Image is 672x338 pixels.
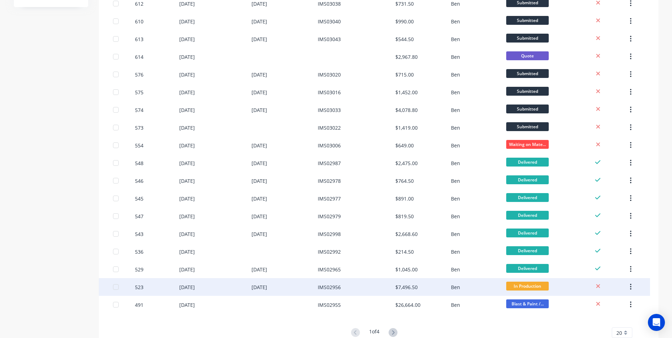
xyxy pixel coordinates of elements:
[318,213,341,220] div: IMS02979
[395,53,418,61] div: $2,967.80
[179,142,195,149] div: [DATE]
[179,89,195,96] div: [DATE]
[451,283,460,291] div: Ben
[395,159,418,167] div: $2,475.00
[318,195,341,202] div: IMS02977
[252,142,267,149] div: [DATE]
[318,230,341,238] div: IMS02998
[395,195,414,202] div: $891.00
[252,35,267,43] div: [DATE]
[506,34,549,43] span: Submitted
[395,18,414,25] div: $990.00
[252,230,267,238] div: [DATE]
[506,282,549,291] span: In Production
[451,177,460,185] div: Ben
[395,71,414,78] div: $715.00
[395,248,414,255] div: $214.50
[135,230,143,238] div: 543
[135,89,143,96] div: 575
[318,89,341,96] div: IMS03016
[135,71,143,78] div: 576
[179,18,195,25] div: [DATE]
[318,106,341,114] div: IMS03033
[395,283,418,291] div: $7,496.50
[135,177,143,185] div: 546
[506,175,549,184] span: Delivered
[179,177,195,185] div: [DATE]
[395,124,418,131] div: $1,419.00
[135,106,143,114] div: 574
[179,301,195,309] div: [DATE]
[451,213,460,220] div: Ben
[135,213,143,220] div: 547
[179,195,195,202] div: [DATE]
[179,266,195,273] div: [DATE]
[252,71,267,78] div: [DATE]
[395,266,418,273] div: $1,045.00
[318,71,341,78] div: IMS03020
[252,106,267,114] div: [DATE]
[506,264,549,273] span: Delivered
[135,301,143,309] div: 491
[318,301,341,309] div: IMS02955
[395,35,414,43] div: $544.50
[395,89,418,96] div: $1,452.00
[451,71,460,78] div: Ben
[135,248,143,255] div: 536
[648,314,665,331] div: Open Intercom Messenger
[395,177,414,185] div: $764.50
[451,248,460,255] div: Ben
[506,69,549,78] span: Submitted
[506,211,549,220] span: Delivered
[179,71,195,78] div: [DATE]
[395,301,420,309] div: $26,664.00
[179,248,195,255] div: [DATE]
[506,193,549,202] span: Delivered
[506,158,549,167] span: Delivered
[506,105,549,113] span: Submitted
[135,159,143,167] div: 548
[135,35,143,43] div: 613
[179,213,195,220] div: [DATE]
[318,35,341,43] div: IMS03043
[252,159,267,167] div: [DATE]
[252,283,267,291] div: [DATE]
[451,159,460,167] div: Ben
[451,53,460,61] div: Ben
[252,266,267,273] div: [DATE]
[506,246,549,255] span: Delivered
[451,18,460,25] div: Ben
[506,16,549,25] span: Submitted
[318,124,341,131] div: IMS03022
[179,35,195,43] div: [DATE]
[252,177,267,185] div: [DATE]
[135,124,143,131] div: 573
[506,87,549,96] span: Submitted
[506,122,549,131] span: Submitted
[135,195,143,202] div: 545
[252,195,267,202] div: [DATE]
[451,266,460,273] div: Ben
[318,248,341,255] div: IMS02992
[252,18,267,25] div: [DATE]
[318,142,341,149] div: IMS03006
[252,213,267,220] div: [DATE]
[318,283,341,291] div: IMS02956
[179,106,195,114] div: [DATE]
[451,89,460,96] div: Ben
[395,142,414,149] div: $649.00
[135,266,143,273] div: 529
[369,328,379,338] div: 1 of 4
[451,301,460,309] div: Ben
[135,283,143,291] div: 523
[179,283,195,291] div: [DATE]
[395,106,418,114] div: $4,078.80
[451,142,460,149] div: Ben
[135,53,143,61] div: 614
[179,230,195,238] div: [DATE]
[318,18,341,25] div: IMS03040
[395,230,418,238] div: $2,668.60
[135,18,143,25] div: 610
[451,106,460,114] div: Ben
[506,299,549,308] span: Blast & Paint /...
